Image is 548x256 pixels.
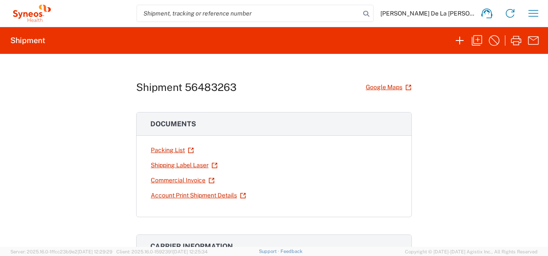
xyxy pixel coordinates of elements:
a: Account Print Shipment Details [150,188,246,203]
h2: Shipment [10,35,45,46]
span: Carrier information [150,242,233,250]
a: Google Maps [365,80,412,95]
a: Support [259,249,280,254]
a: Packing List [150,143,194,158]
span: Server: 2025.16.0-1ffcc23b9e2 [10,249,112,254]
a: Shipping Label Laser [150,158,218,173]
span: Copyright © [DATE]-[DATE] Agistix Inc., All Rights Reserved [405,248,538,256]
span: Documents [150,120,196,128]
a: Commercial Invoice [150,173,215,188]
a: Feedback [280,249,302,254]
span: [DATE] 12:25:34 [173,249,208,254]
span: Client: 2025.16.0-1592391 [116,249,208,254]
span: [DATE] 12:29:29 [78,249,112,254]
input: Shipment, tracking or reference number [137,5,360,22]
span: [PERSON_NAME] De La [PERSON_NAME] [380,9,475,17]
h1: Shipment 56483263 [136,81,237,94]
